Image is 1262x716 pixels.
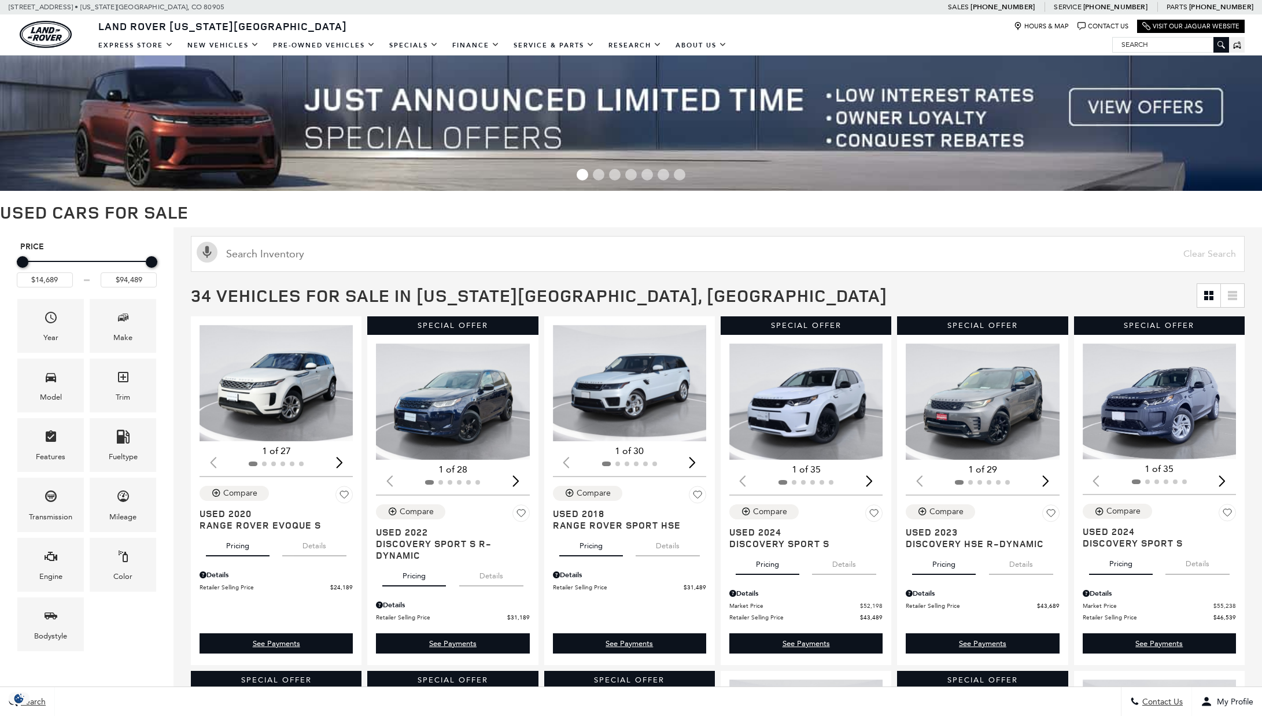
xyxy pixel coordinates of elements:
[906,526,1050,538] span: Used 2023
[1212,697,1253,707] span: My Profile
[512,504,530,526] button: Save Vehicle
[29,511,72,523] div: Transmission
[1083,633,1236,654] div: undefined - Discovery Sport S
[20,242,153,252] h5: Price
[200,325,355,441] div: 1 / 2
[36,451,65,463] div: Features
[1083,588,1236,599] div: Pricing Details - Discovery Sport S
[200,325,355,441] img: 2020 Land Rover Range Rover Evoque S 1
[861,468,877,494] div: Next slide
[17,597,84,651] div: BodystyleBodystyle
[929,507,964,517] div: Compare
[593,169,604,180] span: Go to slide 2
[17,478,84,532] div: TransmissionTransmission
[507,613,530,622] span: $31,189
[1167,3,1187,11] span: Parts
[376,344,531,460] div: 1 / 2
[609,169,621,180] span: Go to slide 3
[200,570,353,580] div: Pricing Details - Range Rover Evoque S
[860,613,883,622] span: $43,489
[109,511,136,523] div: Mileage
[330,583,353,592] span: $24,189
[729,344,884,460] div: 1 / 2
[223,488,257,499] div: Compare
[200,583,353,592] a: Retailer Selling Price $24,189
[200,633,353,654] a: See Payments
[906,463,1059,476] div: 1 of 29
[1083,613,1236,622] a: Retailer Selling Price $46,539
[101,272,157,287] input: Maximum
[382,35,445,56] a: Specials
[553,445,706,457] div: 1 of 30
[553,508,706,531] a: Used 2018Range Rover Sport HSE
[729,613,883,622] a: Retailer Selling Price $43,489
[559,531,623,556] button: pricing tab
[577,488,611,499] div: Compare
[553,519,698,531] span: Range Rover Sport HSE
[376,613,507,622] span: Retailer Selling Price
[200,445,353,457] div: 1 of 27
[906,504,975,519] button: Compare Vehicle
[191,671,361,689] div: Special Offer
[865,504,883,526] button: Save Vehicle
[753,507,787,517] div: Compare
[553,583,706,592] a: Retailer Selling Price $31,489
[736,549,799,575] button: pricing tab
[989,549,1053,575] button: details tab
[1083,463,1236,475] div: 1 of 35
[971,2,1035,12] a: [PHONE_NUMBER]
[200,508,344,519] span: Used 2020
[180,35,266,56] a: New Vehicles
[266,35,382,56] a: Pre-Owned Vehicles
[729,344,884,460] img: 2024 Land Rover Discovery Sport S 1
[34,630,67,643] div: Bodystyle
[906,601,1036,610] span: Retailer Selling Price
[553,325,708,441] img: 2018 Land Rover Range Rover Sport HSE 1
[44,547,58,570] span: Engine
[44,427,58,451] span: Features
[1083,601,1236,610] a: Market Price $55,238
[721,316,891,335] div: Special Offer
[376,600,529,610] div: Pricing Details - Discovery Sport S R-Dynamic
[1083,537,1227,549] span: Discovery Sport S
[906,633,1059,654] div: undefined - Discovery HSE R-Dynamic
[109,451,138,463] div: Fueltype
[191,283,887,307] span: 34 Vehicles for Sale in [US_STATE][GEOGRAPHIC_DATA], [GEOGRAPHIC_DATA]
[729,633,883,654] a: See Payments
[729,504,799,519] button: Compare Vehicle
[1078,22,1128,31] a: Contact Us
[44,367,58,391] span: Model
[90,418,156,472] div: FueltypeFueltype
[200,486,269,501] button: Compare Vehicle
[376,504,445,519] button: Compare Vehicle
[17,272,73,287] input: Minimum
[729,613,860,622] span: Retailer Selling Price
[376,633,529,654] div: undefined - Discovery Sport S R-Dynamic
[44,486,58,510] span: Transmission
[553,583,684,592] span: Retailer Selling Price
[17,418,84,472] div: FeaturesFeatures
[17,538,84,592] div: EngineEngine
[191,236,1245,272] input: Search Inventory
[729,633,883,654] div: undefined - Discovery Sport S
[577,169,588,180] span: Go to slide 1
[1113,38,1228,51] input: Search
[1083,613,1213,622] span: Retailer Selling Price
[43,331,58,344] div: Year
[17,256,28,268] div: Minimum Price
[1215,468,1230,493] div: Next slide
[20,21,72,48] img: Land Rover
[200,508,353,531] a: Used 2020Range Rover Evoque S
[1219,504,1236,526] button: Save Vehicle
[544,671,715,689] div: Special Offer
[282,531,346,556] button: details tab
[146,256,157,268] div: Maximum Price
[116,308,130,331] span: Make
[689,486,706,508] button: Save Vehicle
[729,588,883,599] div: Pricing Details - Discovery Sport S
[860,601,883,610] span: $52,198
[17,299,84,353] div: YearYear
[1083,526,1227,537] span: Used 2024
[200,583,330,592] span: Retailer Selling Price
[40,391,62,404] div: Model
